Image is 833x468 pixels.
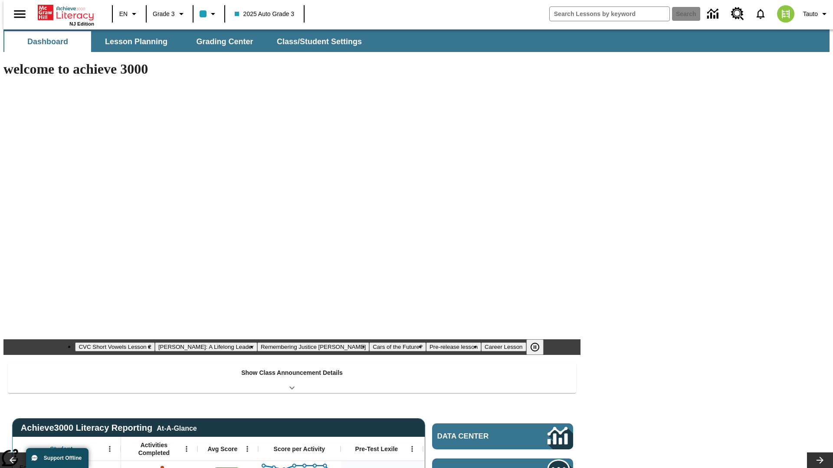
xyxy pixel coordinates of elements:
button: Lesson carousel, Next [807,452,833,468]
span: Support Offline [44,455,82,461]
button: Grade: Grade 3, Select a grade [149,6,190,22]
span: Pre-Test Lexile [355,445,398,453]
button: Class color is light blue. Change class color [196,6,222,22]
div: Pause [526,339,552,355]
a: Notifications [749,3,772,25]
button: Slide 4 Cars of the Future? [369,342,426,351]
button: Open Menu [241,442,254,455]
button: Open side menu [7,1,33,27]
button: Select a new avatar [772,3,800,25]
span: Lesson Planning [105,37,167,47]
button: Slide 3 Remembering Justice O'Connor [257,342,369,351]
h1: welcome to achieve 3000 [3,61,580,77]
span: Grading Center [196,37,253,47]
button: Support Offline [26,448,89,468]
span: Activities Completed [125,441,183,457]
img: avatar image [777,5,794,23]
button: Lesson Planning [93,31,180,52]
button: Slide 1 CVC Short Vowels Lesson 2 [75,342,154,351]
button: Profile/Settings [800,6,833,22]
button: Dashboard [4,31,91,52]
button: Slide 6 Career Lesson [481,342,526,351]
div: At-A-Glance [157,423,197,432]
button: Open Menu [103,442,116,455]
div: Home [38,3,94,26]
button: Class/Student Settings [270,31,369,52]
span: 2025 Auto Grade 3 [235,10,295,19]
span: Dashboard [27,37,68,47]
div: SubNavbar [3,29,830,52]
span: Student [50,445,72,453]
span: NJ Edition [69,21,94,26]
button: Language: EN, Select a language [115,6,143,22]
a: Data Center [702,2,726,26]
span: EN [119,10,128,19]
span: Class/Student Settings [277,37,362,47]
span: Grade 3 [153,10,175,19]
button: Open Menu [406,442,419,455]
div: Show Class Announcement Details [8,363,576,393]
span: Achieve3000 Literacy Reporting [21,423,197,433]
span: Tauto [803,10,818,19]
button: Grading Center [181,31,268,52]
button: Open Menu [180,442,193,455]
p: Show Class Announcement Details [241,368,343,377]
a: Resource Center, Will open in new tab [726,2,749,26]
a: Data Center [432,423,573,449]
input: search field [550,7,669,21]
span: Avg Score [207,445,237,453]
a: Home [38,4,94,21]
span: Score per Activity [274,445,325,453]
button: Slide 2 Dianne Feinstein: A Lifelong Leader [155,342,257,351]
span: Data Center [437,432,518,441]
div: SubNavbar [3,31,370,52]
button: Pause [526,339,544,355]
button: Slide 5 Pre-release lesson [426,342,481,351]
